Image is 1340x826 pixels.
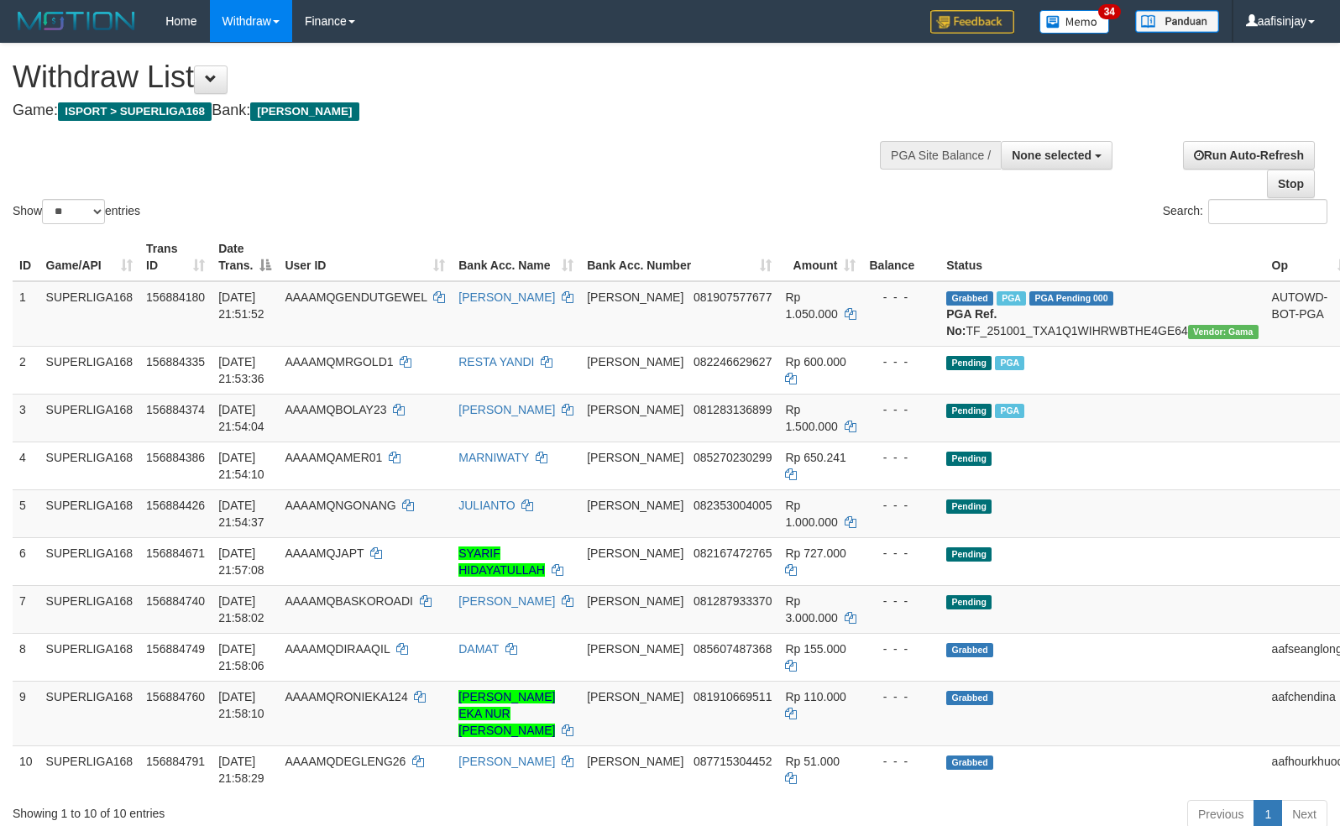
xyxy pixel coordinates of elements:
[146,403,205,416] span: 156884374
[587,546,683,560] span: [PERSON_NAME]
[13,102,877,119] h4: Game: Bank:
[946,452,992,466] span: Pending
[946,499,992,514] span: Pending
[946,755,993,770] span: Grabbed
[13,681,39,745] td: 9
[869,289,933,306] div: - - -
[139,233,212,281] th: Trans ID: activate to sort column ascending
[146,451,205,464] span: 156884386
[13,633,39,681] td: 8
[785,546,845,560] span: Rp 727.000
[285,290,427,304] span: AAAAMQGENDUTGEWEL
[458,499,515,512] a: JULIANTO
[13,442,39,489] td: 4
[869,688,933,705] div: - - -
[39,585,140,633] td: SUPERLIGA168
[285,546,364,560] span: AAAAMQJAPT
[39,489,140,537] td: SUPERLIGA168
[694,690,772,703] span: Copy 081910669511 to clipboard
[146,755,205,768] span: 156884791
[869,753,933,770] div: - - -
[785,690,845,703] span: Rp 110.000
[997,291,1026,306] span: Marked by aafandaneth
[580,233,778,281] th: Bank Acc. Number: activate to sort column ascending
[285,451,382,464] span: AAAAMQAMER01
[785,290,837,321] span: Rp 1.050.000
[694,403,772,416] span: Copy 081283136899 to clipboard
[13,585,39,633] td: 7
[278,233,452,281] th: User ID: activate to sort column ascending
[285,403,386,416] span: AAAAMQBOLAY23
[458,546,545,577] a: SYARIF HIDAYATULLAH
[587,451,683,464] span: [PERSON_NAME]
[218,594,264,625] span: [DATE] 21:58:02
[146,355,205,369] span: 156884335
[880,141,1001,170] div: PGA Site Balance /
[13,798,546,822] div: Showing 1 to 10 of 10 entries
[218,755,264,785] span: [DATE] 21:58:29
[1135,10,1219,33] img: panduan.png
[694,355,772,369] span: Copy 082246629627 to clipboard
[285,642,390,656] span: AAAAMQDIRAAQIL
[13,60,877,94] h1: Withdraw List
[587,690,683,703] span: [PERSON_NAME]
[694,642,772,656] span: Copy 085607487368 to clipboard
[587,403,683,416] span: [PERSON_NAME]
[13,199,140,224] label: Show entries
[212,233,278,281] th: Date Trans.: activate to sort column descending
[458,755,555,768] a: [PERSON_NAME]
[946,291,993,306] span: Grabbed
[218,690,264,720] span: [DATE] 21:58:10
[218,403,264,433] span: [DATE] 21:54:04
[587,355,683,369] span: [PERSON_NAME]
[587,499,683,512] span: [PERSON_NAME]
[39,537,140,585] td: SUPERLIGA168
[1267,170,1315,198] a: Stop
[39,745,140,793] td: SUPERLIGA168
[146,642,205,656] span: 156884749
[862,233,940,281] th: Balance
[452,233,580,281] th: Bank Acc. Name: activate to sort column ascending
[250,102,359,121] span: [PERSON_NAME]
[869,449,933,466] div: - - -
[785,594,837,625] span: Rp 3.000.000
[1208,199,1327,224] input: Search:
[1039,10,1110,34] img: Button%20Memo.svg
[785,755,840,768] span: Rp 51.000
[946,691,993,705] span: Grabbed
[1012,149,1091,162] span: None selected
[146,546,205,560] span: 156884671
[946,356,992,370] span: Pending
[39,394,140,442] td: SUPERLIGA168
[458,594,555,608] a: [PERSON_NAME]
[946,547,992,562] span: Pending
[458,290,555,304] a: [PERSON_NAME]
[218,451,264,481] span: [DATE] 21:54:10
[1098,4,1121,19] span: 34
[995,404,1024,418] span: Marked by aafandaneth
[785,642,845,656] span: Rp 155.000
[694,499,772,512] span: Copy 082353004005 to clipboard
[458,642,499,656] a: DAMAT
[146,499,205,512] span: 156884426
[1183,141,1315,170] a: Run Auto-Refresh
[58,102,212,121] span: ISPORT > SUPERLIGA168
[785,403,837,433] span: Rp 1.500.000
[587,290,683,304] span: [PERSON_NAME]
[13,537,39,585] td: 6
[13,745,39,793] td: 10
[1188,325,1259,339] span: Vendor URL: https://trx31.1velocity.biz
[946,595,992,609] span: Pending
[785,499,837,529] span: Rp 1.000.000
[946,643,993,657] span: Grabbed
[940,233,1264,281] th: Status
[285,355,393,369] span: AAAAMQMRGOLD1
[869,497,933,514] div: - - -
[146,690,205,703] span: 156884760
[285,594,412,608] span: AAAAMQBASKOROADI
[39,281,140,347] td: SUPERLIGA168
[39,346,140,394] td: SUPERLIGA168
[39,233,140,281] th: Game/API: activate to sort column ascending
[39,633,140,681] td: SUPERLIGA168
[785,355,845,369] span: Rp 600.000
